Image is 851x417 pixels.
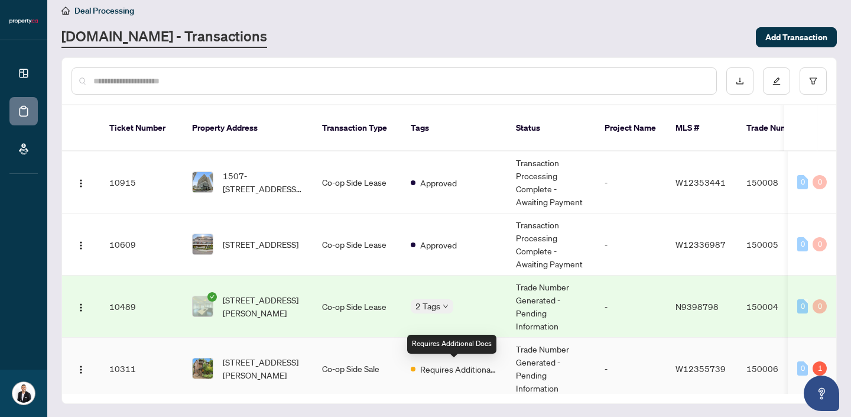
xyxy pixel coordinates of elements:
img: thumbnail-img [193,234,213,254]
td: - [595,338,666,400]
th: Status [506,105,595,151]
img: logo [9,18,38,25]
th: Project Name [595,105,666,151]
button: download [726,67,753,95]
div: 0 [813,237,827,251]
a: [DOMAIN_NAME] - Transactions [61,27,267,48]
div: 1 [813,361,827,376]
td: - [595,276,666,338]
span: edit [772,77,781,85]
img: thumbnail-img [193,296,213,316]
span: W12336987 [675,239,726,250]
img: Logo [76,179,86,188]
img: Profile Icon [12,382,35,405]
span: Deal Processing [74,5,134,16]
button: edit [763,67,790,95]
td: Co-op Side Lease [313,276,401,338]
button: filter [800,67,827,95]
span: 1507-[STREET_ADDRESS][PERSON_NAME] [223,169,303,195]
img: thumbnail-img [193,172,213,192]
th: Property Address [183,105,313,151]
span: down [443,303,449,309]
button: Logo [72,235,90,254]
span: filter [809,77,817,85]
td: 150008 [737,151,820,214]
td: Co-op Side Lease [313,151,401,214]
th: Trade Number [737,105,820,151]
img: thumbnail-img [193,358,213,379]
span: [STREET_ADDRESS][PERSON_NAME] [223,293,303,319]
th: Ticket Number [100,105,183,151]
span: Approved [420,238,457,251]
td: Transaction Processing Complete - Awaiting Payment [506,214,595,276]
th: MLS # [666,105,737,151]
span: [STREET_ADDRESS] [223,238,298,251]
img: Logo [76,365,86,374]
td: 10609 [100,214,183,276]
img: Logo [76,241,86,250]
td: 10311 [100,338,183,400]
td: Co-op Side Lease [313,214,401,276]
span: [STREET_ADDRESS][PERSON_NAME] [223,355,303,382]
span: N9398798 [675,301,719,312]
span: 2 Tags [415,299,440,313]
span: check-circle [207,292,217,302]
td: 150005 [737,214,820,276]
button: Open asap [804,376,839,411]
td: 150006 [737,338,820,400]
button: Logo [72,173,90,192]
button: Add Transaction [756,27,837,47]
button: Logo [72,297,90,316]
span: home [61,7,70,15]
th: Tags [401,105,506,151]
td: 150004 [737,276,820,338]
div: 0 [813,175,827,189]
td: - [595,214,666,276]
td: Trade Number Generated - Pending Information [506,276,595,338]
td: - [595,151,666,214]
td: 10915 [100,151,183,214]
td: Co-op Side Sale [313,338,401,400]
div: 0 [797,175,808,189]
td: Trade Number Generated - Pending Information [506,338,595,400]
span: Requires Additional Docs [420,363,497,376]
td: Transaction Processing Complete - Awaiting Payment [506,151,595,214]
span: W12355739 [675,363,726,374]
span: Add Transaction [765,28,827,47]
th: Transaction Type [313,105,401,151]
div: 0 [797,299,808,313]
div: 0 [813,299,827,313]
button: Logo [72,359,90,378]
span: Approved [420,176,457,189]
img: Logo [76,303,86,312]
td: 10489 [100,276,183,338]
span: W12353441 [675,177,726,188]
div: Requires Additional Docs [407,335,496,354]
span: download [736,77,744,85]
div: 0 [797,361,808,376]
div: 0 [797,237,808,251]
